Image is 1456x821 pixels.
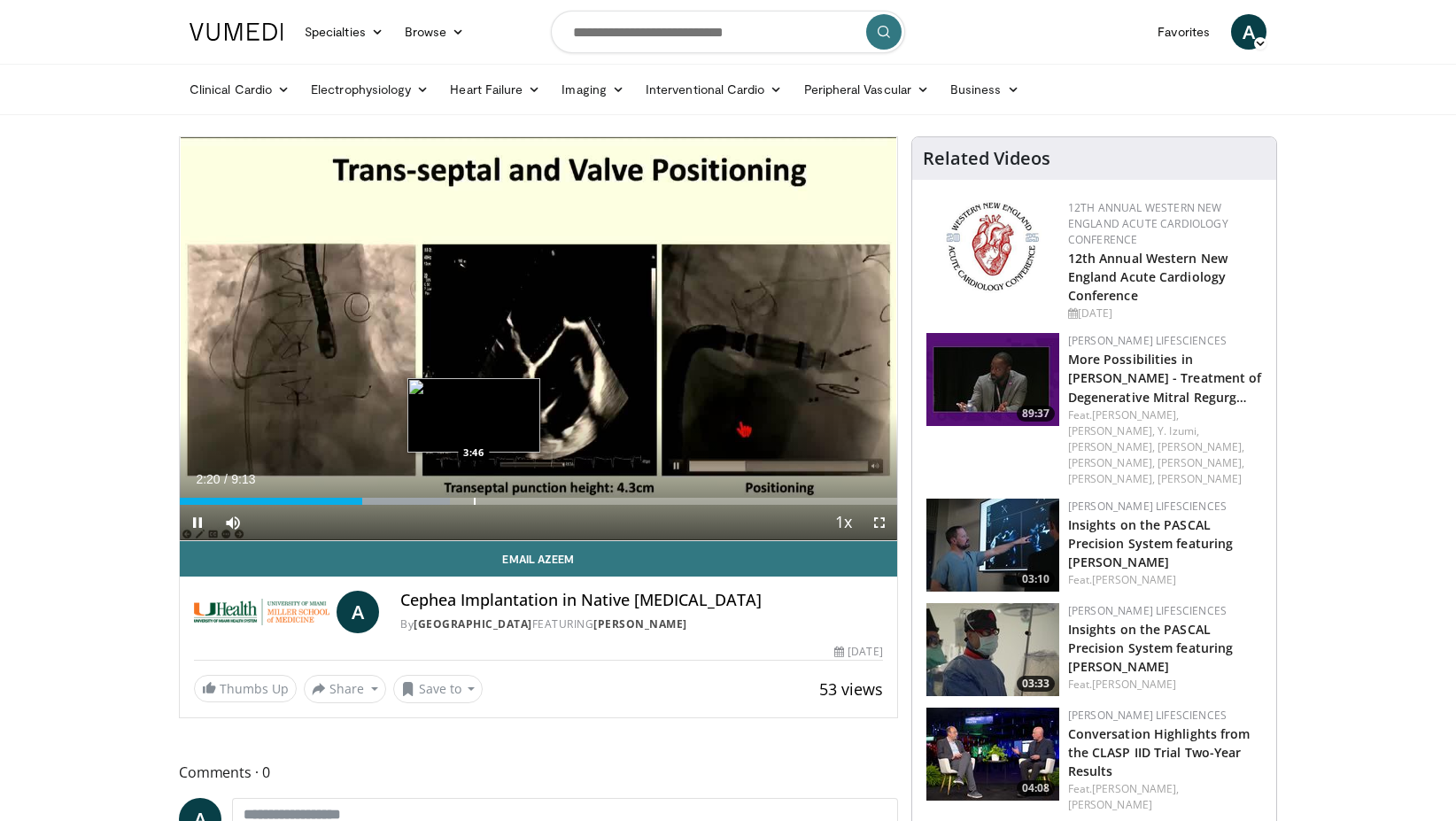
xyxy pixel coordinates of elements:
[926,499,1059,592] a: 03:10
[1158,423,1199,438] a: Y. Izumi,
[1068,306,1262,321] div: [DATE]
[926,333,1059,426] a: 89:37
[194,675,297,702] a: Thumbs Up
[393,675,484,703] button: Save to
[1068,603,1227,618] a: [PERSON_NAME] Lifesciences
[1231,14,1266,50] a: A
[304,675,386,703] button: Share
[862,505,897,540] button: Fullscreen
[551,72,635,107] a: Imaging
[1092,407,1179,422] a: [PERSON_NAME],
[1068,471,1155,486] a: [PERSON_NAME],
[1068,621,1234,675] a: Insights on the PASCAL Precision System featuring [PERSON_NAME]
[1068,797,1152,812] a: [PERSON_NAME]
[180,498,897,505] div: Progress Bar
[414,616,532,631] a: [GEOGRAPHIC_DATA]
[179,72,300,107] a: Clinical Cardio
[943,200,1042,293] img: 0954f259-7907-4053-a817-32a96463ecc8.png.150x105_q85_autocrop_double_scale_upscale_version-0.2.png
[1158,455,1244,470] a: [PERSON_NAME],
[300,72,439,107] a: Electrophysiology
[1017,571,1055,587] span: 03:10
[224,472,228,486] span: /
[593,616,687,631] a: [PERSON_NAME]
[180,505,215,540] button: Pause
[439,72,551,107] a: Heart Failure
[1017,676,1055,692] span: 03:33
[926,708,1059,801] img: 319ebeef-0d5c-415a-899f-406b04f05388.150x105_q85_crop-smart_upscale.jpg
[194,591,329,633] img: University of Miami
[1068,423,1155,438] a: [PERSON_NAME],
[1092,781,1179,796] a: [PERSON_NAME],
[400,616,882,632] div: By FEATURING
[1068,333,1227,348] a: [PERSON_NAME] Lifesciences
[231,472,255,486] span: 9:13
[826,505,862,540] button: Playback Rate
[180,541,897,577] a: Email Azeem
[196,472,220,486] span: 2:20
[1068,407,1262,487] div: Feat.
[394,14,476,50] a: Browse
[180,137,897,541] video-js: Video Player
[1017,406,1055,422] span: 89:37
[1068,572,1262,588] div: Feat.
[1068,725,1251,779] a: Conversation Highlights from the CLASP IID Trial Two-Year Results
[794,72,940,107] a: Peripheral Vascular
[926,708,1059,801] a: 04:08
[926,499,1059,592] img: 86af9761-0248-478f-a842-696a2ac8e6ad.150x105_q85_crop-smart_upscale.jpg
[1017,780,1055,796] span: 04:08
[1068,250,1228,304] a: 12th Annual Western New England Acute Cardiology Conference
[926,603,1059,696] img: 2372139b-9d9c-4fe5-bb16-9eed9c527e1c.150x105_q85_crop-smart_upscale.jpg
[1092,677,1176,692] a: [PERSON_NAME]
[179,761,898,784] span: Comments 0
[1068,516,1234,570] a: Insights on the PASCAL Precision System featuring [PERSON_NAME]
[1068,677,1262,693] div: Feat.
[190,23,283,41] img: VuMedi Logo
[407,378,540,453] img: image.jpeg
[926,333,1059,426] img: 41cd36ca-1716-454e-a7c0-f193de92ed07.150x105_q85_crop-smart_upscale.jpg
[834,644,882,660] div: [DATE]
[1068,781,1262,813] div: Feat.
[215,505,251,540] button: Mute
[1158,439,1244,454] a: [PERSON_NAME],
[400,591,882,610] h4: Cephea Implantation in Native [MEDICAL_DATA]
[1068,708,1227,723] a: [PERSON_NAME] Lifesciences
[1147,14,1220,50] a: Favorites
[923,148,1050,169] h4: Related Videos
[1068,439,1155,454] a: [PERSON_NAME],
[551,11,905,53] input: Search topics, interventions
[1158,471,1242,486] a: [PERSON_NAME]
[337,591,379,633] a: A
[819,678,883,700] span: 53 views
[1068,499,1227,514] a: [PERSON_NAME] Lifesciences
[1068,455,1155,470] a: [PERSON_NAME],
[940,72,1030,107] a: Business
[926,603,1059,696] a: 03:33
[1068,351,1262,405] a: More Possibilities in [PERSON_NAME] - Treatment of Degenerative Mitral Regurg…
[1092,572,1176,587] a: [PERSON_NAME]
[635,72,794,107] a: Interventional Cardio
[294,14,394,50] a: Specialties
[1068,200,1228,247] a: 12th Annual Western New England Acute Cardiology Conference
